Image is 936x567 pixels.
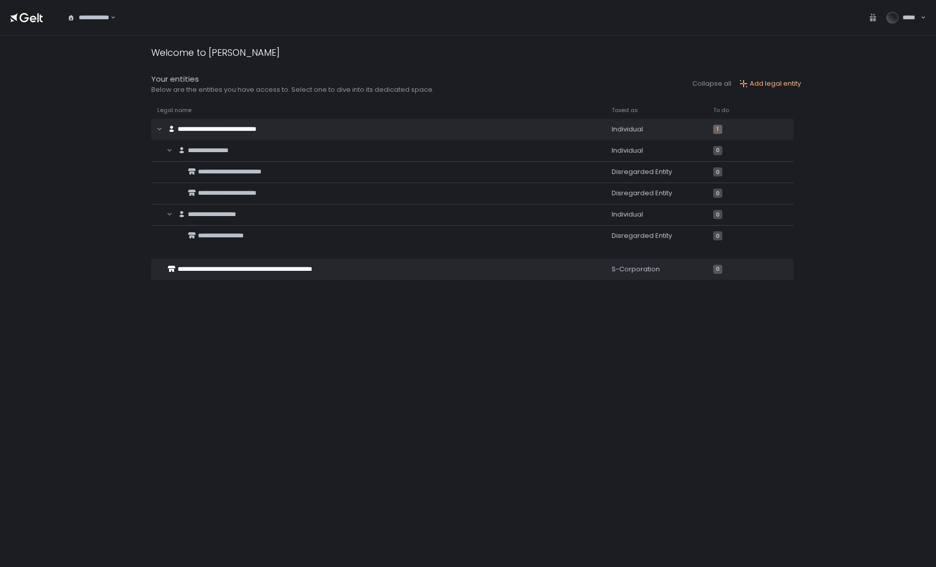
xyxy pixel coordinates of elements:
button: Collapse all [692,79,731,88]
span: To do [713,107,729,114]
span: 0 [713,210,722,219]
div: Individual [612,210,701,219]
div: Individual [612,125,701,134]
span: 1 [713,125,722,134]
span: 0 [713,189,722,198]
div: Below are the entities you have access to. Select one to dive into its dedicated space. [151,85,434,94]
button: Add legal entity [740,79,801,88]
div: Your entities [151,74,434,85]
input: Search for option [109,13,110,23]
div: S-Corporation [612,265,701,274]
span: Legal name [157,107,191,114]
span: 0 [713,146,722,155]
span: Taxed as [612,107,638,114]
span: 0 [713,167,722,176]
div: Individual [612,146,701,155]
span: 0 [713,231,722,240]
div: Disregarded Entity [612,231,701,240]
div: Search for option [61,7,116,28]
div: Disregarded Entity [612,189,701,198]
div: Disregarded Entity [612,167,701,176]
div: Welcome to [PERSON_NAME] [151,46,280,59]
span: 0 [713,265,722,274]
